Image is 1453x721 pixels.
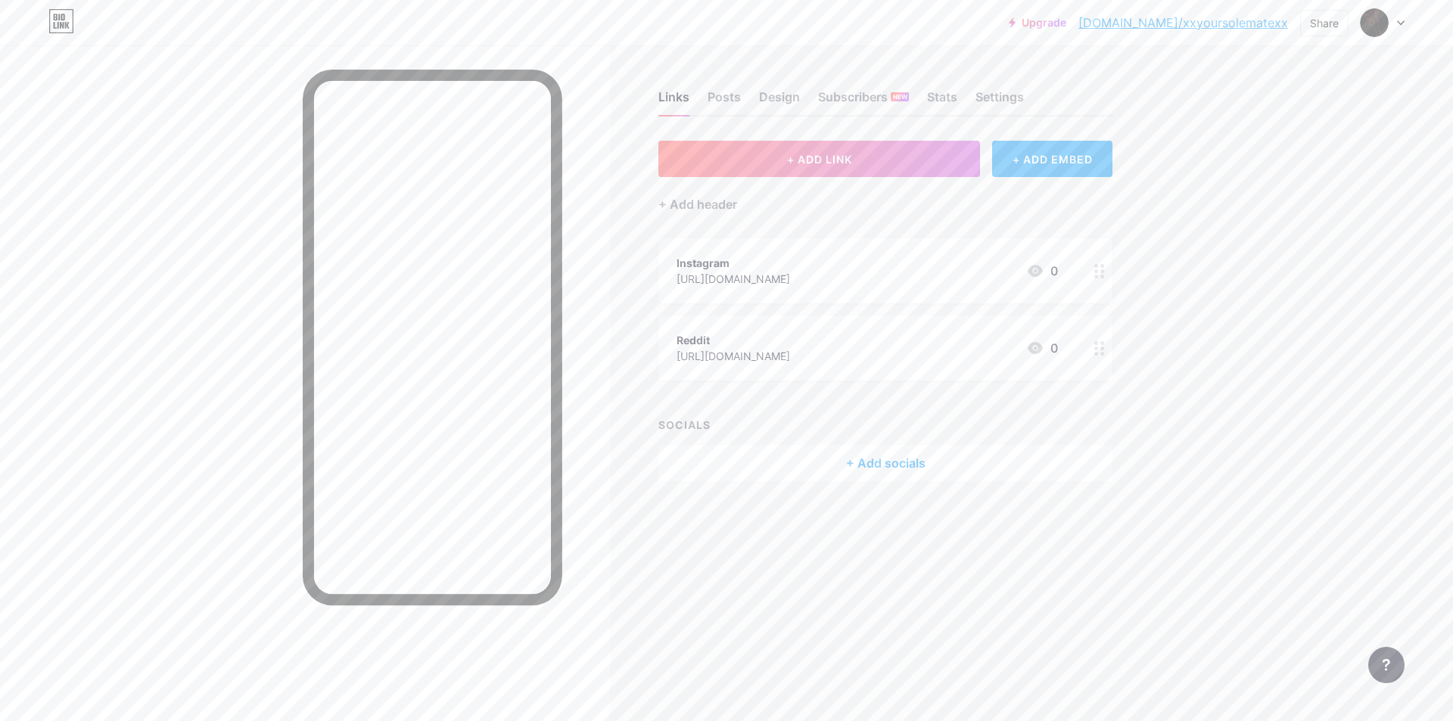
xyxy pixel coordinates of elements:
div: Instagram [677,255,790,271]
div: 0 [1026,262,1058,280]
div: [URL][DOMAIN_NAME] [677,271,790,287]
div: Share [1310,15,1339,31]
button: + ADD LINK [658,141,980,177]
div: [URL][DOMAIN_NAME] [677,348,790,364]
div: Links [658,88,689,115]
img: xxyoursolematexx [1360,8,1389,37]
div: + Add socials [658,445,1112,481]
span: NEW [893,92,907,101]
a: [DOMAIN_NAME]/xxyoursolematexx [1078,14,1288,32]
div: 0 [1026,339,1058,357]
div: SOCIALS [658,417,1112,433]
div: Design [759,88,800,115]
div: Reddit [677,332,790,348]
div: Settings [975,88,1024,115]
div: Stats [927,88,957,115]
div: + ADD EMBED [992,141,1112,177]
div: Posts [708,88,741,115]
div: + Add header [658,195,737,213]
a: Upgrade [1009,17,1066,29]
div: Subscribers [818,88,909,115]
span: + ADD LINK [787,153,852,166]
